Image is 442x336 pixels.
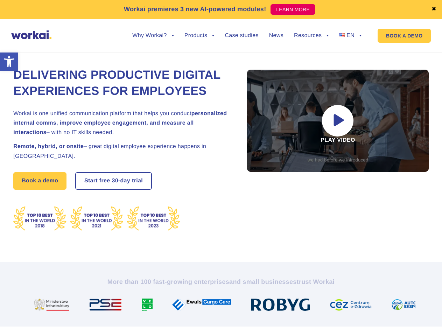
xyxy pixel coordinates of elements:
i: 30-day [112,178,130,184]
h2: – great digital employee experience happens in [GEOGRAPHIC_DATA]. [13,142,230,161]
p: Workai premieres 3 new AI-powered modules! [124,5,266,14]
h2: More than 100 fast-growing enterprises trust Workai [27,278,415,286]
a: LEARN MORE [271,4,315,15]
h1: Delivering Productive Digital Experiences for Employees [13,67,230,99]
i: and small businesses [229,278,296,285]
h2: Workai is one unified communication platform that helps you conduct – with no IT skills needed. [13,109,230,138]
div: Play video [247,70,429,172]
a: News [269,33,283,38]
a: Products [184,33,215,38]
a: Book a demo [13,172,66,190]
span: EN [346,33,355,38]
a: BOOK A DEMO [378,29,431,43]
a: ✖ [432,7,436,12]
a: Start free30-daytrial [76,173,151,189]
a: Resources [294,33,329,38]
a: Case studies [225,33,258,38]
strong: Remote, hybrid, or onsite [13,143,84,149]
a: Why Workai? [132,33,174,38]
strong: personalized internal comms, improve employee engagement, and measure all interactions [13,111,227,135]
